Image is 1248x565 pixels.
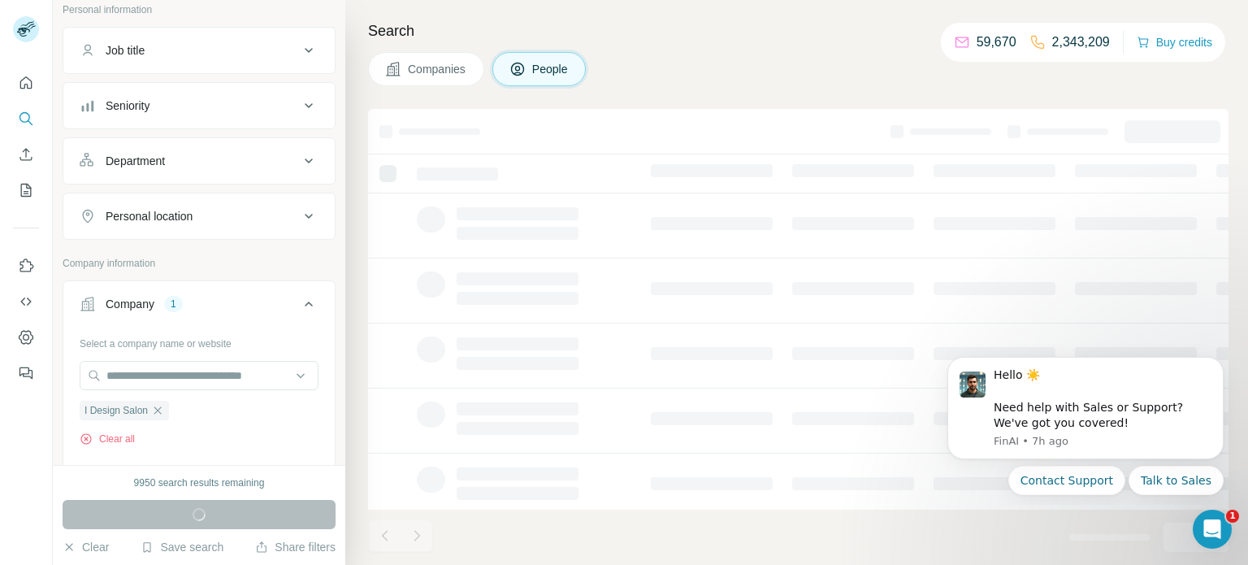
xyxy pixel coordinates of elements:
[13,68,39,98] button: Quick start
[1226,510,1239,523] span: 1
[13,287,39,316] button: Use Surfe API
[134,476,265,490] div: 9950 search results remaining
[13,140,39,169] button: Enrich CSV
[106,153,165,169] div: Department
[106,98,149,114] div: Seniority
[63,197,335,236] button: Personal location
[13,176,39,205] button: My lists
[977,33,1016,52] p: 59,670
[1052,33,1110,52] p: 2,343,209
[63,31,335,70] button: Job title
[164,297,183,311] div: 1
[408,61,467,77] span: Companies
[106,208,193,224] div: Personal location
[1137,31,1212,54] button: Buy credits
[13,359,39,388] button: Feedback
[1193,510,1232,549] iframe: Intercom live chat
[84,403,148,418] span: I Design Salon
[141,539,223,555] button: Save search
[63,2,336,17] p: Personal information
[13,251,39,280] button: Use Surfe on LinkedIn
[923,343,1248,505] iframe: Intercom notifications message
[80,330,318,351] div: Select a company name or website
[255,539,336,555] button: Share filters
[80,432,135,446] button: Clear all
[368,20,1228,42] h4: Search
[13,323,39,352] button: Dashboard
[63,285,335,330] button: Company1
[106,42,145,59] div: Job title
[63,86,335,125] button: Seniority
[532,61,570,77] span: People
[106,296,154,312] div: Company
[63,141,335,180] button: Department
[13,104,39,133] button: Search
[63,539,109,555] button: Clear
[63,256,336,271] p: Company information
